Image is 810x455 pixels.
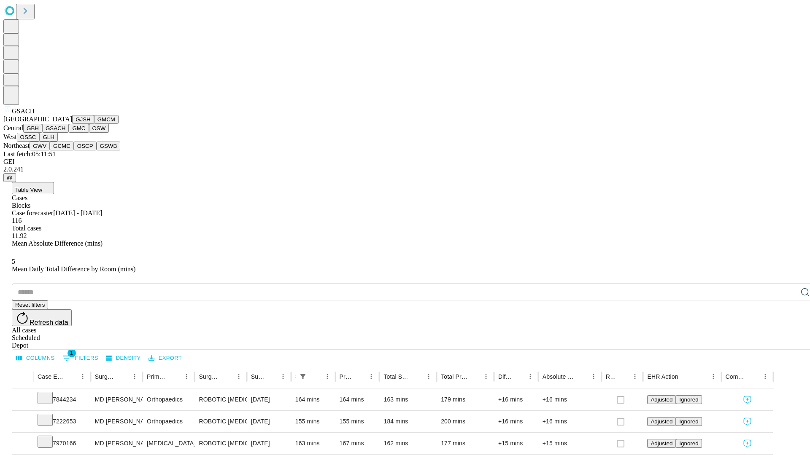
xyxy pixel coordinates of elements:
[30,319,68,326] span: Refresh data
[251,411,287,432] div: [DATE]
[441,411,490,432] div: 200 mins
[295,411,331,432] div: 155 mins
[606,373,617,380] div: Resolved in EHR
[129,371,140,383] button: Menu
[383,389,432,410] div: 163 mins
[147,389,190,410] div: Orthopaedics
[95,411,138,432] div: MD [PERSON_NAME]
[69,124,89,133] button: GMC
[12,217,22,224] span: 116
[89,124,109,133] button: OSW
[251,373,265,380] div: Surgery Date
[95,389,138,410] div: MD [PERSON_NAME]
[441,373,467,380] div: Total Predicted Duration
[543,433,597,454] div: +15 mins
[759,371,771,383] button: Menu
[117,371,129,383] button: Sort
[354,371,365,383] button: Sort
[321,371,333,383] button: Menu
[199,433,242,454] div: ROBOTIC [MEDICAL_DATA] REPAIR [MEDICAL_DATA] INITIAL (BILATERAL)
[60,351,100,365] button: Show filters
[3,158,807,166] div: GEI
[513,371,524,383] button: Sort
[16,393,29,407] button: Expand
[3,166,807,173] div: 2.0.241
[199,389,242,410] div: ROBOTIC [MEDICAL_DATA] KNEE TOTAL
[647,439,676,448] button: Adjusted
[679,440,698,447] span: Ignored
[147,433,190,454] div: [MEDICAL_DATA]
[576,371,588,383] button: Sort
[39,133,57,142] button: GLH
[53,209,102,217] span: [DATE] - [DATE]
[12,258,15,265] span: 5
[251,389,287,410] div: [DATE]
[3,150,56,158] span: Last fetch: 05:11:51
[647,395,676,404] button: Adjusted
[38,373,64,380] div: Case Epic Id
[651,418,672,425] span: Adjusted
[15,187,42,193] span: Table View
[95,433,138,454] div: MD [PERSON_NAME]
[199,373,220,380] div: Surgery Name
[38,433,86,454] div: 7970166
[295,433,331,454] div: 163 mins
[147,373,168,380] div: Primary Service
[498,411,534,432] div: +16 mins
[340,373,353,380] div: Predicted In Room Duration
[651,440,672,447] span: Adjusted
[383,411,432,432] div: 184 mins
[498,433,534,454] div: +15 mins
[295,373,296,380] div: Scheduled In Room Duration
[7,174,13,181] span: @
[12,309,72,326] button: Refresh data
[676,417,702,426] button: Ignored
[543,389,597,410] div: +16 mins
[38,389,86,410] div: 7844234
[16,415,29,429] button: Expand
[12,265,135,273] span: Mean Daily Total Difference by Room (mins)
[297,371,309,383] button: Show filters
[12,300,48,309] button: Reset filters
[65,371,77,383] button: Sort
[67,349,76,357] span: 1
[221,371,233,383] button: Sort
[38,411,86,432] div: 7222653
[383,373,410,380] div: Total Scheduled Duration
[441,389,490,410] div: 179 mins
[104,352,143,365] button: Density
[498,389,534,410] div: +16 mins
[365,371,377,383] button: Menu
[17,133,40,142] button: OSSC
[676,395,702,404] button: Ignored
[181,371,192,383] button: Menu
[3,133,17,140] span: West
[265,371,277,383] button: Sort
[50,142,74,150] button: GCMC
[524,371,536,383] button: Menu
[14,352,57,365] button: Select columns
[3,173,16,182] button: @
[251,433,287,454] div: [DATE]
[647,373,678,380] div: EHR Action
[543,373,575,380] div: Absolute Difference
[480,371,492,383] button: Menu
[12,232,27,239] span: 11.92
[95,373,116,380] div: Surgeon Name
[74,142,97,150] button: OSCP
[3,124,23,131] span: Central
[15,302,45,308] span: Reset filters
[340,433,375,454] div: 167 mins
[411,371,423,383] button: Sort
[543,411,597,432] div: +16 mins
[12,209,53,217] span: Case forecaster
[12,182,54,194] button: Table View
[679,418,698,425] span: Ignored
[12,240,103,247] span: Mean Absolute Difference (mins)
[12,107,35,115] span: GSACH
[651,396,672,403] span: Adjusted
[629,371,641,383] button: Menu
[146,352,184,365] button: Export
[199,411,242,432] div: ROBOTIC [MEDICAL_DATA] KNEE TOTAL
[233,371,245,383] button: Menu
